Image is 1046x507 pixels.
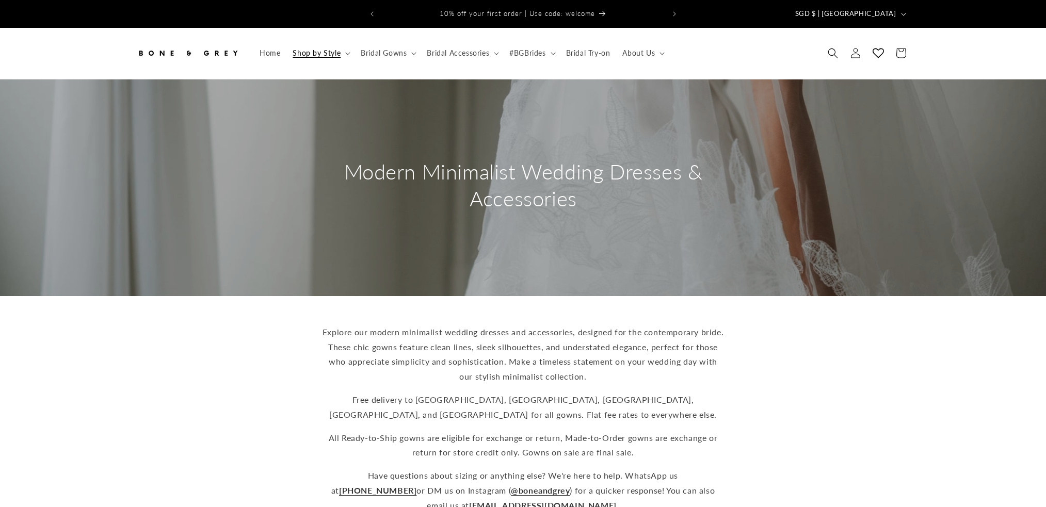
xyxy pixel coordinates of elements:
[616,42,669,64] summary: About Us
[339,485,416,495] a: [PHONE_NUMBER]
[427,48,489,58] span: Bridal Accessories
[293,48,341,58] span: Shop by Style
[361,48,407,58] span: Bridal Gowns
[822,42,844,64] summary: Search
[503,42,559,64] summary: #BGBrides
[322,392,725,422] p: Free delivery to [GEOGRAPHIC_DATA], [GEOGRAPHIC_DATA], [GEOGRAPHIC_DATA], [GEOGRAPHIC_DATA], and ...
[421,42,503,64] summary: Bridal Accessories
[440,9,595,18] span: 10% off your first order | Use code: welcome
[132,38,243,69] a: Bone and Grey Bridal
[286,42,355,64] summary: Shop by Style
[566,48,610,58] span: Bridal Try-on
[136,42,239,64] img: Bone and Grey Bridal
[560,42,617,64] a: Bridal Try-on
[789,4,910,24] button: SGD $ | [GEOGRAPHIC_DATA]
[253,42,286,64] a: Home
[511,485,570,495] a: @boneandgrey
[361,4,383,24] button: Previous announcement
[322,431,725,461] p: All Ready-to-Ship gowns are eligible for exchange or return, Made-to-Order gowns are exchange or ...
[355,42,421,64] summary: Bridal Gowns
[312,158,735,212] h2: Modern Minimalist Wedding Dresses & Accessories
[663,4,686,24] button: Next announcement
[509,48,545,58] span: #BGBrides
[622,48,655,58] span: About Us
[260,48,280,58] span: Home
[795,9,896,19] span: SGD $ | [GEOGRAPHIC_DATA]
[322,325,725,384] p: Explore our modern minimalist wedding dresses and accessories, designed for the contemporary brid...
